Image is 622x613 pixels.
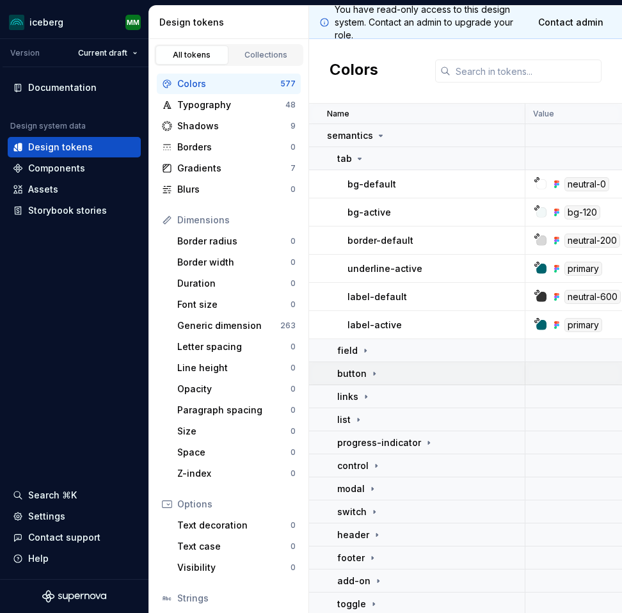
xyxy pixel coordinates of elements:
a: Assets [8,179,141,200]
a: Letter spacing0 [172,337,301,357]
p: links [337,390,358,403]
div: Version [10,48,40,58]
div: Size [177,425,291,438]
p: header [337,529,369,541]
div: Opacity [177,383,291,395]
p: list [337,413,351,426]
button: Contact support [8,527,141,548]
a: Shadows9 [157,116,301,136]
div: Text case [177,540,291,553]
button: Current draft [72,44,143,62]
svg: Supernova Logo [42,590,106,603]
div: Colors [177,77,280,90]
a: Blurs0 [157,179,301,200]
div: All tokens [160,50,224,60]
a: Storybook stories [8,200,141,221]
div: 0 [291,236,296,246]
div: Font size [177,298,291,311]
div: 577 [280,79,296,89]
div: neutral-600 [564,290,621,304]
div: 0 [291,299,296,310]
p: modal [337,482,365,495]
div: 0 [291,405,296,415]
div: Letter spacing [177,340,291,353]
a: Contact admin [530,11,612,34]
p: bg-active [347,206,391,219]
div: neutral-200 [564,234,620,248]
div: primary [564,318,602,332]
button: Help [8,548,141,569]
p: border-default [347,234,413,247]
p: tab [337,152,352,165]
div: 7 [291,163,296,173]
div: Documentation [28,81,97,94]
a: Borders0 [157,137,301,157]
a: Visibility0 [172,557,301,578]
p: Name [327,109,349,119]
p: label-active [347,319,402,331]
p: label-default [347,291,407,303]
a: Components [8,158,141,179]
p: toggle [337,598,366,610]
div: bg-120 [564,205,600,219]
a: Documentation [8,77,141,98]
a: Text case0 [172,536,301,557]
div: Storybook stories [28,204,107,217]
div: Text decoration [177,519,291,532]
div: Dimensions [177,214,296,227]
div: Design system data [10,121,86,131]
p: add-on [337,575,371,587]
a: Gradients7 [157,158,301,179]
div: Blurs [177,183,291,196]
a: Colors577 [157,74,301,94]
p: switch [337,506,367,518]
a: Border width0 [172,252,301,273]
div: 0 [291,541,296,552]
div: Contact support [28,531,100,544]
p: Value [533,109,554,119]
a: Duration0 [172,273,301,294]
span: Current draft [78,48,127,58]
a: Settings [8,506,141,527]
a: Typography48 [157,95,301,115]
div: 0 [291,562,296,573]
div: Components [28,162,85,175]
div: Settings [28,510,65,523]
div: Design tokens [159,16,303,29]
button: Search ⌘K [8,485,141,506]
div: Design tokens [28,141,93,154]
div: 0 [291,142,296,152]
div: Space [177,446,291,459]
a: Space0 [172,442,301,463]
div: Gradients [177,162,291,175]
p: underline-active [347,262,422,275]
div: Help [28,552,49,565]
div: 0 [291,468,296,479]
div: Border radius [177,235,291,248]
p: footer [337,552,365,564]
p: semantics [327,129,373,142]
div: Visibility [177,561,291,574]
div: Options [177,498,296,511]
a: Line height0 [172,358,301,378]
div: Generic dimension [177,319,280,332]
div: 0 [291,520,296,530]
div: neutral-0 [564,177,609,191]
div: Strings [177,592,296,605]
div: Line height [177,362,291,374]
input: Search in tokens... [451,60,602,83]
div: Z-index [177,467,291,480]
div: iceberg [29,16,63,29]
div: 0 [291,342,296,352]
div: Assets [28,183,58,196]
a: Opacity0 [172,379,301,399]
div: 263 [280,321,296,331]
p: button [337,367,367,380]
div: Duration [177,277,291,290]
div: 0 [291,363,296,373]
p: progress-indicator [337,436,421,449]
button: icebergMM [3,8,146,36]
div: Border width [177,256,291,269]
a: Size0 [172,421,301,442]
